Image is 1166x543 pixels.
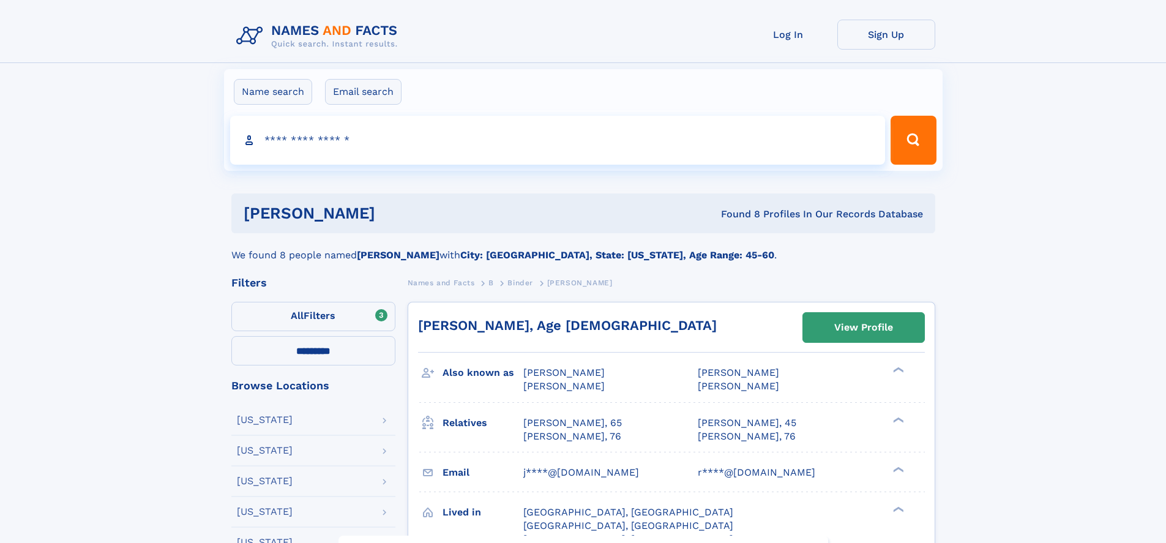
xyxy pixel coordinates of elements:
[523,506,733,518] span: [GEOGRAPHIC_DATA], [GEOGRAPHIC_DATA]
[547,279,613,287] span: [PERSON_NAME]
[890,416,905,424] div: ❯
[231,233,935,263] div: We found 8 people named with .
[698,416,796,430] a: [PERSON_NAME], 45
[443,413,523,433] h3: Relatives
[507,279,533,287] span: Binder
[523,367,605,378] span: [PERSON_NAME]
[698,430,796,443] a: [PERSON_NAME], 76
[291,310,304,321] span: All
[523,430,621,443] a: [PERSON_NAME], 76
[803,313,924,342] a: View Profile
[231,380,395,391] div: Browse Locations
[523,416,622,430] a: [PERSON_NAME], 65
[698,380,779,392] span: [PERSON_NAME]
[488,279,494,287] span: B
[443,362,523,383] h3: Also known as
[834,313,893,342] div: View Profile
[234,79,312,105] label: Name search
[739,20,837,50] a: Log In
[231,20,408,53] img: Logo Names and Facts
[488,275,494,290] a: B
[230,116,886,165] input: search input
[237,446,293,455] div: [US_STATE]
[891,116,936,165] button: Search Button
[408,275,475,290] a: Names and Facts
[460,249,774,261] b: City: [GEOGRAPHIC_DATA], State: [US_STATE], Age Range: 45-60
[890,505,905,513] div: ❯
[443,462,523,483] h3: Email
[237,415,293,425] div: [US_STATE]
[523,380,605,392] span: [PERSON_NAME]
[231,277,395,288] div: Filters
[231,302,395,331] label: Filters
[244,206,548,221] h1: [PERSON_NAME]
[890,366,905,374] div: ❯
[548,208,923,221] div: Found 8 Profiles In Our Records Database
[523,520,733,531] span: [GEOGRAPHIC_DATA], [GEOGRAPHIC_DATA]
[443,502,523,523] h3: Lived in
[507,275,533,290] a: Binder
[237,476,293,486] div: [US_STATE]
[837,20,935,50] a: Sign Up
[698,367,779,378] span: [PERSON_NAME]
[237,507,293,517] div: [US_STATE]
[357,249,439,261] b: [PERSON_NAME]
[325,79,402,105] label: Email search
[890,465,905,473] div: ❯
[418,318,717,333] a: [PERSON_NAME], Age [DEMOGRAPHIC_DATA]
